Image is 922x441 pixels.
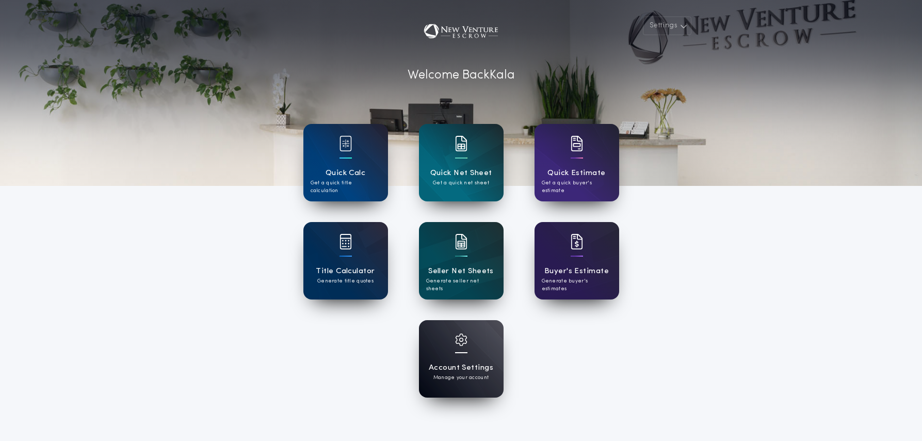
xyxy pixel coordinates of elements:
a: card iconQuick CalcGet a quick title calculation [303,124,388,201]
h1: Buyer's Estimate [544,265,609,277]
a: card iconAccount SettingsManage your account [419,320,504,398]
p: Get a quick net sheet [433,179,489,187]
img: card icon [339,136,352,151]
h1: Quick Net Sheet [430,167,492,179]
a: card iconBuyer's EstimateGenerate buyer's estimates [535,222,619,300]
img: card icon [571,234,583,249]
p: Get a quick buyer's estimate [542,179,612,195]
p: Get a quick title calculation [311,179,381,195]
p: Manage your account [433,374,489,382]
p: Generate seller net sheets [426,277,496,293]
h1: Title Calculator [316,265,375,277]
img: card icon [455,334,467,346]
h1: Seller Net Sheets [428,265,494,277]
p: Welcome Back Kala [408,66,515,85]
p: Generate buyer's estimates [542,277,612,293]
img: card icon [339,234,352,249]
h1: Account Settings [429,362,493,374]
img: account-logo [414,17,508,48]
img: card icon [571,136,583,151]
h1: Quick Calc [326,167,366,179]
a: card iconTitle CalculatorGenerate title quotes [303,222,388,300]
a: card iconQuick EstimateGet a quick buyer's estimate [535,124,619,201]
h1: Quick Estimate [547,167,606,179]
p: Generate title quotes [317,277,374,285]
a: card iconQuick Net SheetGet a quick net sheet [419,124,504,201]
a: card iconSeller Net SheetsGenerate seller net sheets [419,222,504,300]
button: Settings [643,17,691,35]
img: card icon [455,234,467,249]
img: card icon [455,136,467,151]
